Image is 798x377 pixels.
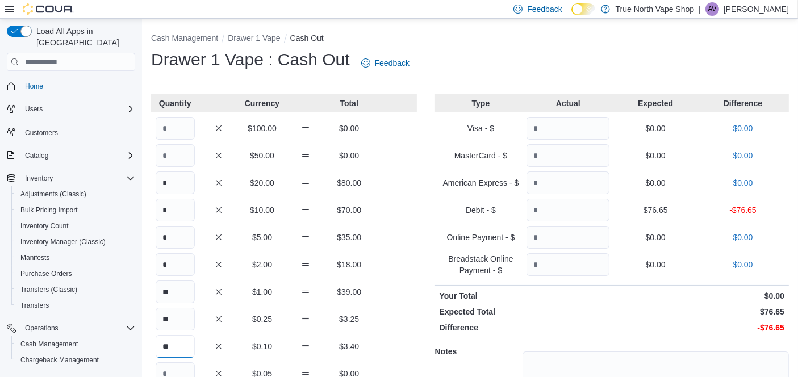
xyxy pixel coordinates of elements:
[357,52,414,74] a: Feedback
[32,26,135,48] span: Load All Apps in [GEOGRAPHIC_DATA]
[243,341,282,352] p: $0.10
[25,174,53,183] span: Inventory
[527,144,609,167] input: Quantity
[16,187,135,201] span: Adjustments (Classic)
[527,253,609,276] input: Quantity
[614,150,697,161] p: $0.00
[16,203,82,217] a: Bulk Pricing Import
[11,234,140,250] button: Inventory Manager (Classic)
[16,299,135,312] span: Transfers
[20,237,106,246] span: Inventory Manager (Classic)
[16,299,53,312] a: Transfers
[329,232,369,243] p: $35.00
[701,177,784,188] p: $0.00
[20,269,72,278] span: Purchase Orders
[243,150,282,161] p: $50.00
[16,267,135,280] span: Purchase Orders
[20,149,53,162] button: Catalog
[375,57,410,69] span: Feedback
[440,177,523,188] p: American Express - $
[25,128,58,137] span: Customers
[11,250,140,266] button: Manifests
[440,123,523,134] p: Visa - $
[20,301,49,310] span: Transfers
[11,298,140,313] button: Transfers
[156,335,195,358] input: Quantity
[20,321,135,335] span: Operations
[151,32,789,46] nav: An example of EuiBreadcrumbs
[156,253,195,276] input: Quantity
[11,282,140,298] button: Transfers (Classic)
[16,267,77,280] a: Purchase Orders
[20,206,78,215] span: Bulk Pricing Import
[243,259,282,270] p: $2.00
[527,171,609,194] input: Quantity
[20,253,49,262] span: Manifests
[11,202,140,218] button: Bulk Pricing Import
[11,336,140,352] button: Cash Management
[20,102,135,116] span: Users
[701,232,784,243] p: $0.00
[614,123,697,134] p: $0.00
[329,123,369,134] p: $0.00
[701,259,784,270] p: $0.00
[614,98,697,109] p: Expected
[20,355,99,365] span: Chargeback Management
[2,320,140,336] button: Operations
[16,337,82,351] a: Cash Management
[20,125,135,139] span: Customers
[329,259,369,270] p: $18.00
[243,177,282,188] p: $20.00
[243,123,282,134] p: $100.00
[20,79,48,93] a: Home
[440,306,610,317] p: Expected Total
[16,353,103,367] a: Chargeback Management
[20,340,78,349] span: Cash Management
[527,226,609,249] input: Quantity
[614,306,784,317] p: $76.65
[701,98,784,109] p: Difference
[25,324,59,333] span: Operations
[16,187,91,201] a: Adjustments (Classic)
[527,3,562,15] span: Feedback
[701,204,784,216] p: -$76.65
[290,33,324,43] button: Cash Out
[20,171,57,185] button: Inventory
[16,235,110,249] a: Inventory Manager (Classic)
[16,203,135,217] span: Bulk Pricing Import
[156,144,195,167] input: Quantity
[329,204,369,216] p: $70.00
[243,313,282,325] p: $0.25
[20,126,62,140] a: Customers
[16,353,135,367] span: Chargeback Management
[20,79,135,93] span: Home
[156,308,195,330] input: Quantity
[20,149,135,162] span: Catalog
[329,341,369,352] p: $3.40
[11,218,140,234] button: Inventory Count
[614,177,697,188] p: $0.00
[16,219,135,233] span: Inventory Count
[329,150,369,161] p: $0.00
[724,2,789,16] p: [PERSON_NAME]
[25,82,43,91] span: Home
[440,322,610,333] p: Difference
[2,101,140,117] button: Users
[16,283,135,296] span: Transfers (Classic)
[20,190,86,199] span: Adjustments (Classic)
[614,204,697,216] p: $76.65
[156,171,195,194] input: Quantity
[527,98,609,109] p: Actual
[156,98,195,109] p: Quantity
[705,2,719,16] div: AndrewOS Vape
[701,150,784,161] p: $0.00
[616,2,695,16] p: True North Vape Shop
[20,221,69,231] span: Inventory Count
[614,322,784,333] p: -$76.65
[708,2,716,16] span: AV
[614,290,784,301] p: $0.00
[2,148,140,164] button: Catalog
[20,102,47,116] button: Users
[329,313,369,325] p: $3.25
[2,78,140,94] button: Home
